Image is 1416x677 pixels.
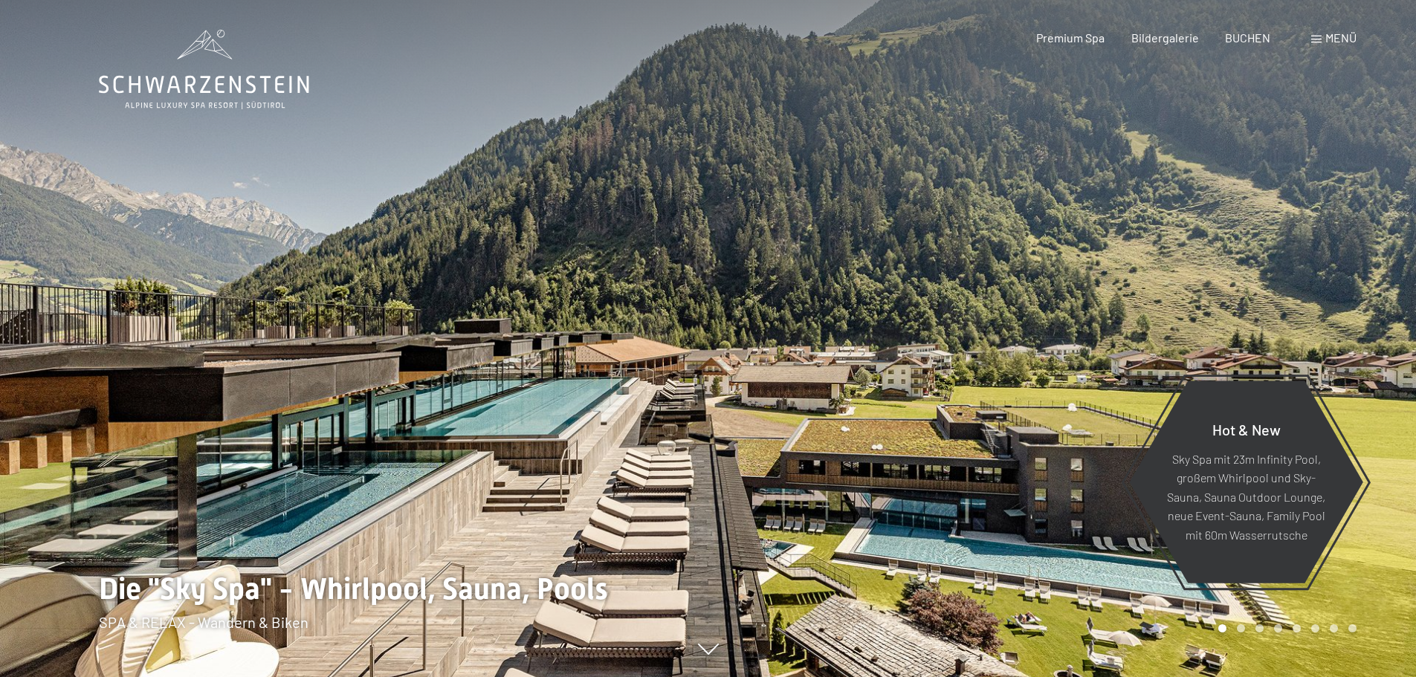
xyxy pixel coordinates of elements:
div: Carousel Page 5 [1293,624,1301,632]
div: Carousel Page 2 [1237,624,1245,632]
div: Carousel Page 6 [1311,624,1319,632]
a: Premium Spa [1036,30,1105,45]
a: Bildergalerie [1131,30,1199,45]
div: Carousel Page 4 [1274,624,1282,632]
div: Carousel Page 3 [1255,624,1264,632]
a: BUCHEN [1225,30,1270,45]
span: Hot & New [1212,420,1281,438]
div: Carousel Pagination [1213,624,1357,632]
div: Carousel Page 8 [1348,624,1357,632]
a: Hot & New Sky Spa mit 23m Infinity Pool, großem Whirlpool und Sky-Sauna, Sauna Outdoor Lounge, ne... [1128,380,1364,584]
span: Menü [1325,30,1357,45]
p: Sky Spa mit 23m Infinity Pool, großem Whirlpool und Sky-Sauna, Sauna Outdoor Lounge, neue Event-S... [1166,449,1327,544]
div: Carousel Page 7 [1330,624,1338,632]
div: Carousel Page 1 (Current Slide) [1218,624,1226,632]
